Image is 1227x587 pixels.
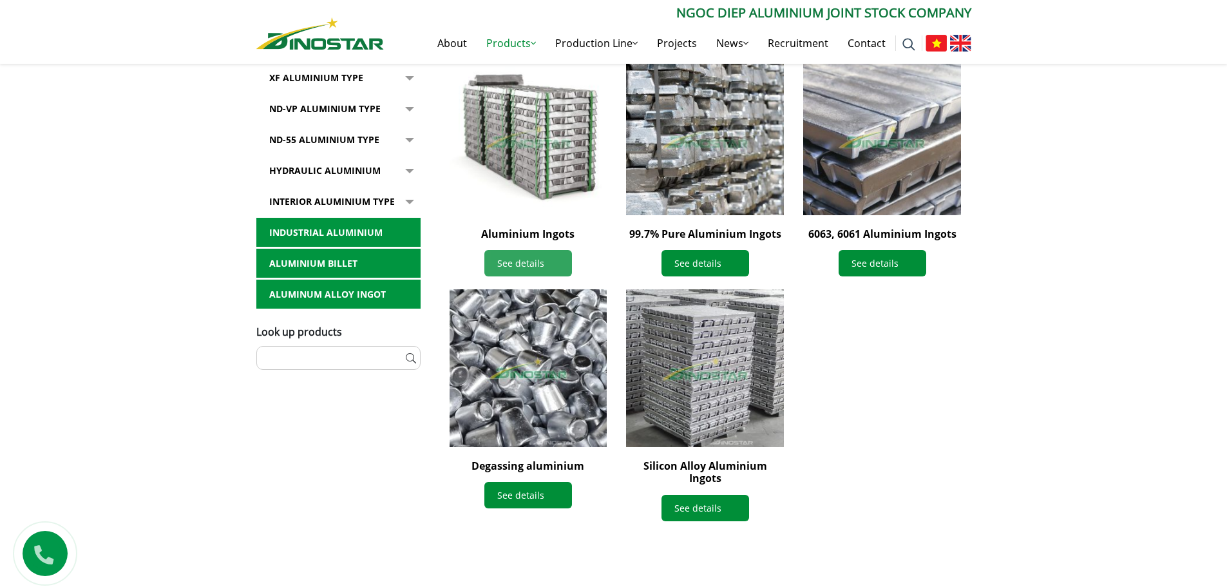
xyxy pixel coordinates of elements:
a: Production Line [546,23,647,64]
a: About [428,23,477,64]
a: See details [661,250,749,276]
img: Aluminium Ingots [450,57,607,215]
a: Hydraulic Aluminium [256,156,421,186]
a: Projects [647,23,707,64]
span: Look up products [256,325,342,339]
img: 6063, 6061 Aluminium Ingots [803,57,961,215]
a: Aluminium billet [256,249,421,278]
a: Products [477,23,546,64]
img: Degassing aluminium [450,289,607,447]
a: 99.7% Pure Aluminium Ingots [629,227,781,241]
a: ND-VP Aluminium type [256,94,421,124]
a: Aluminum alloy ingot [256,280,421,309]
a: Aluminium Ingots [481,227,575,241]
a: Degassing aluminium [471,459,584,473]
a: Interior Aluminium Type [256,187,421,217]
a: Industrial aluminium [256,218,421,247]
a: Recruitment [758,23,838,64]
a: See details [661,495,749,521]
a: Contact [838,23,895,64]
a: XF Aluminium type [256,63,421,93]
a: Silicon Alloy Aluminium Ingots [643,459,767,485]
a: See details [484,250,572,276]
img: Silicon Alloy Aluminium Ingots [626,289,784,447]
a: See details [839,250,926,276]
img: Tiếng Việt [926,35,947,52]
a: 6063, 6061 Aluminium Ingots [808,227,956,241]
img: Nhôm Dinostar [256,17,384,50]
p: Ngoc Diep Aluminium Joint Stock Company [384,3,971,23]
a: See details [484,482,572,508]
img: search [902,38,915,51]
a: ND-55 Aluminium type [256,125,421,155]
a: News [707,23,758,64]
img: English [950,35,971,52]
img: 99.7% Pure Aluminium Ingots [626,57,784,215]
